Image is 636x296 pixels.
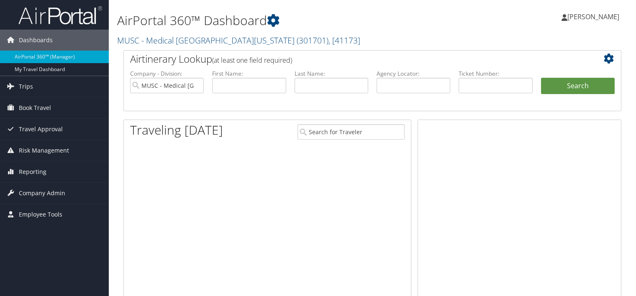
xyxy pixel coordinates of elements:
[297,124,405,140] input: Search for Traveler
[19,119,63,140] span: Travel Approval
[562,4,628,29] a: [PERSON_NAME]
[19,204,62,225] span: Employee Tools
[212,56,292,65] span: (at least one field required)
[212,69,286,78] label: First Name:
[328,35,360,46] span: , [ 41173 ]
[295,69,368,78] label: Last Name:
[18,5,102,25] img: airportal-logo.png
[19,140,69,161] span: Risk Management
[130,52,573,66] h2: Airtinerary Lookup
[297,35,328,46] span: ( 301701 )
[130,121,223,139] h1: Traveling [DATE]
[377,69,450,78] label: Agency Locator:
[19,97,51,118] span: Book Travel
[19,76,33,97] span: Trips
[567,12,619,21] span: [PERSON_NAME]
[117,12,457,29] h1: AirPortal 360™ Dashboard
[19,30,53,51] span: Dashboards
[459,69,532,78] label: Ticket Number:
[117,35,360,46] a: MUSC - Medical [GEOGRAPHIC_DATA][US_STATE]
[541,78,615,94] button: Search
[130,69,204,78] label: Company - Division:
[19,183,65,204] span: Company Admin
[19,161,46,182] span: Reporting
